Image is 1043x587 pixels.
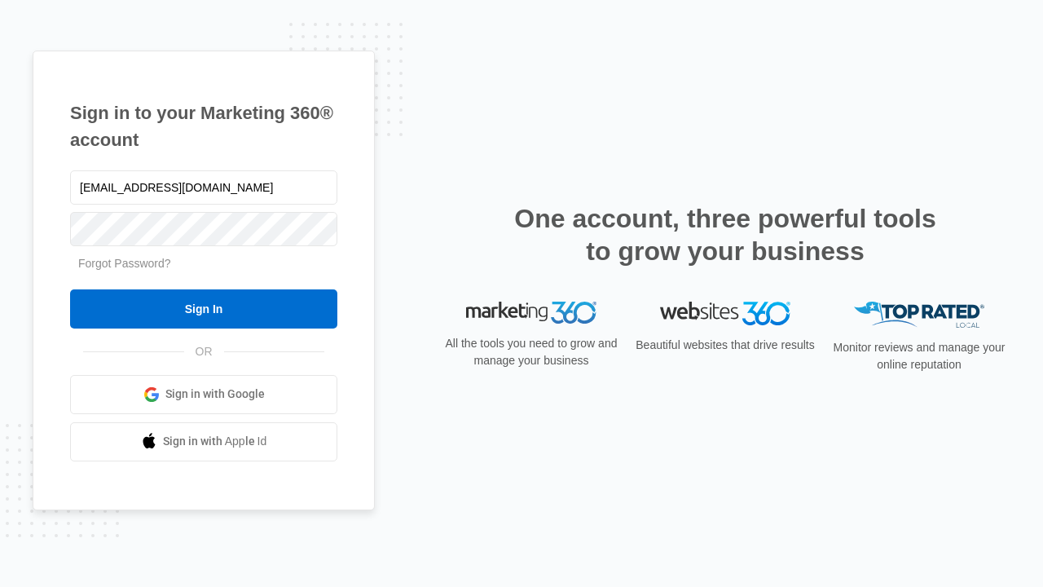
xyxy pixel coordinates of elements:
[70,375,337,414] a: Sign in with Google
[70,422,337,461] a: Sign in with Apple Id
[70,99,337,153] h1: Sign in to your Marketing 360® account
[78,257,171,270] a: Forgot Password?
[828,339,1010,373] p: Monitor reviews and manage your online reputation
[163,433,267,450] span: Sign in with Apple Id
[509,202,941,267] h2: One account, three powerful tools to grow your business
[70,170,337,205] input: Email
[634,337,816,354] p: Beautiful websites that drive results
[660,302,790,325] img: Websites 360
[854,302,984,329] img: Top Rated Local
[466,302,596,324] img: Marketing 360
[184,343,224,360] span: OR
[70,289,337,329] input: Sign In
[440,335,623,369] p: All the tools you need to grow and manage your business
[165,386,265,403] span: Sign in with Google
